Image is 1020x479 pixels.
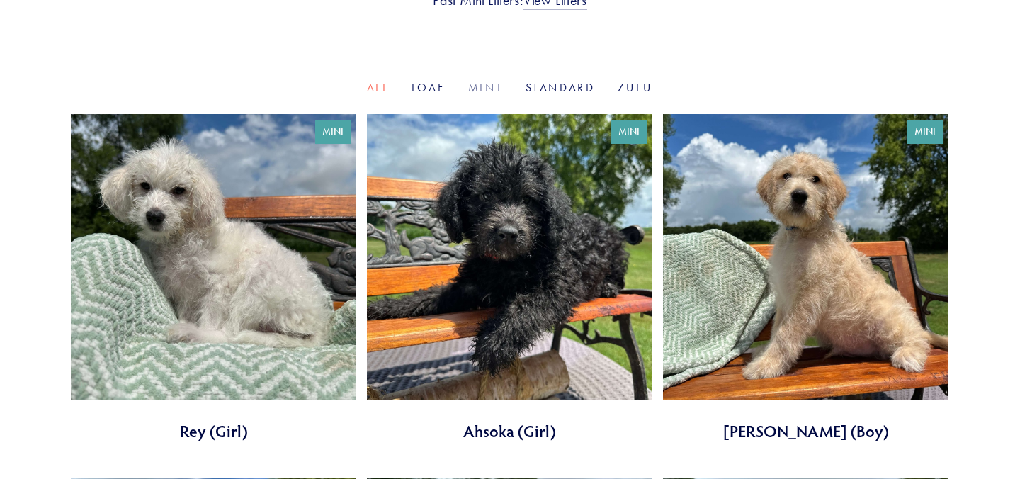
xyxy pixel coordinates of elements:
a: Mini [468,81,503,94]
a: Zulu [618,81,653,94]
a: Standard [526,81,595,94]
a: Loaf [412,81,446,94]
a: All [367,81,389,94]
